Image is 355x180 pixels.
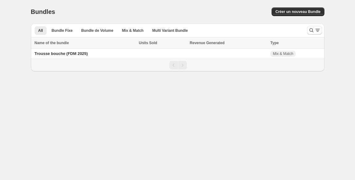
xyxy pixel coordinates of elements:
span: Bundle Fixe [52,28,73,33]
span: All [38,28,43,33]
span: Units Sold [139,40,157,46]
div: Name of the bundle [35,40,135,46]
span: Bundle de Volume [81,28,113,33]
span: Créer un nouveau Bundle [275,9,320,14]
button: Revenue Generated [190,40,231,46]
div: Type [270,40,320,46]
button: Search and filter results [307,26,322,35]
span: Multi Variant Bundle [152,28,188,33]
h1: Bundles [31,8,55,15]
button: Units Sold [139,40,163,46]
span: Trousse bouche (FDM 2025) [35,51,88,56]
nav: Pagination [31,59,324,71]
span: Mix & Match [122,28,144,33]
span: Revenue Generated [190,40,225,46]
button: Créer un nouveau Bundle [272,7,324,16]
span: Mix & Match [273,51,293,56]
